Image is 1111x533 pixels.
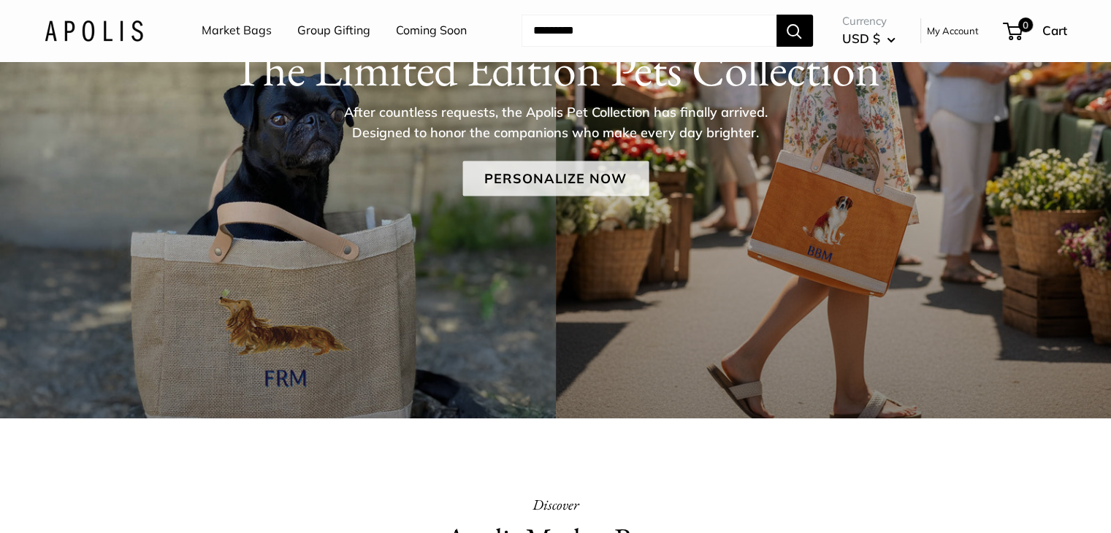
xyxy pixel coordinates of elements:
h1: The Limited Edition Pets Collection [45,42,1067,97]
button: Search [776,15,813,47]
a: My Account [927,22,979,39]
a: Group Gifting [297,20,370,42]
a: 0 Cart [1004,19,1067,42]
input: Search... [522,15,776,47]
button: USD $ [842,27,896,50]
span: USD $ [842,31,880,46]
a: Market Bags [202,20,272,42]
p: After countless requests, the Apolis Pet Collection has finally arrived. Designed to honor the co... [318,102,793,143]
span: Currency [842,11,896,31]
a: Coming Soon [396,20,467,42]
span: Cart [1042,23,1067,38]
p: Discover [300,491,812,518]
a: Personalize Now [462,161,649,196]
img: Apolis [45,20,143,41]
span: 0 [1018,18,1032,32]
